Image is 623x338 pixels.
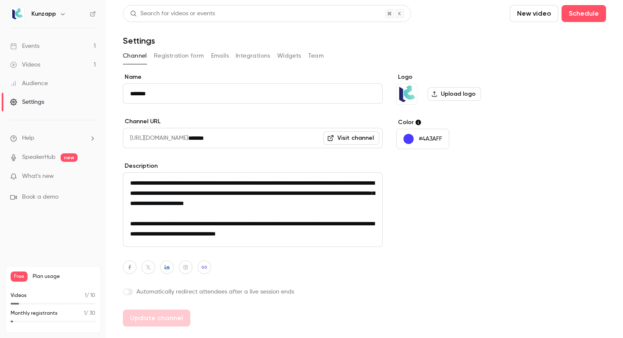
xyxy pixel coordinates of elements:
[236,49,270,63] button: Integrations
[323,131,379,145] a: Visit channel
[85,292,95,299] p: / 10
[22,172,54,181] span: What's new
[510,5,558,22] button: New video
[277,49,301,63] button: Widgets
[31,10,56,18] h6: Kunzapp
[10,61,40,69] div: Videos
[397,84,417,104] img: Kunzapp
[123,288,383,296] label: Automatically redirect attendees after a live session ends
[211,49,229,63] button: Emails
[22,193,58,202] span: Book a demo
[396,73,526,81] label: Logo
[308,49,324,63] button: Team
[61,153,78,162] span: new
[123,49,147,63] button: Channel
[11,272,28,282] span: Free
[84,311,86,316] span: 1
[396,118,526,127] label: Color
[130,9,215,18] div: Search for videos or events
[123,128,188,148] span: [URL][DOMAIN_NAME]
[419,135,442,143] p: #4A3AFF
[123,117,383,126] label: Channel URL
[84,310,95,317] p: / 30
[10,79,48,88] div: Audience
[123,36,155,46] h1: Settings
[33,273,95,280] span: Plan usage
[396,129,449,149] button: #4A3AFF
[11,7,24,21] img: Kunzapp
[22,153,56,162] a: SpeakerHub
[154,49,204,63] button: Registration form
[396,73,526,105] section: Logo
[10,42,39,50] div: Events
[562,5,606,22] button: Schedule
[11,292,27,299] p: Videos
[123,162,383,170] label: Description
[11,310,58,317] p: Monthly registrants
[85,293,86,298] span: 1
[10,134,96,143] li: help-dropdown-opener
[22,134,34,143] span: Help
[428,87,481,101] label: Upload logo
[10,98,44,106] div: Settings
[123,73,383,81] label: Name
